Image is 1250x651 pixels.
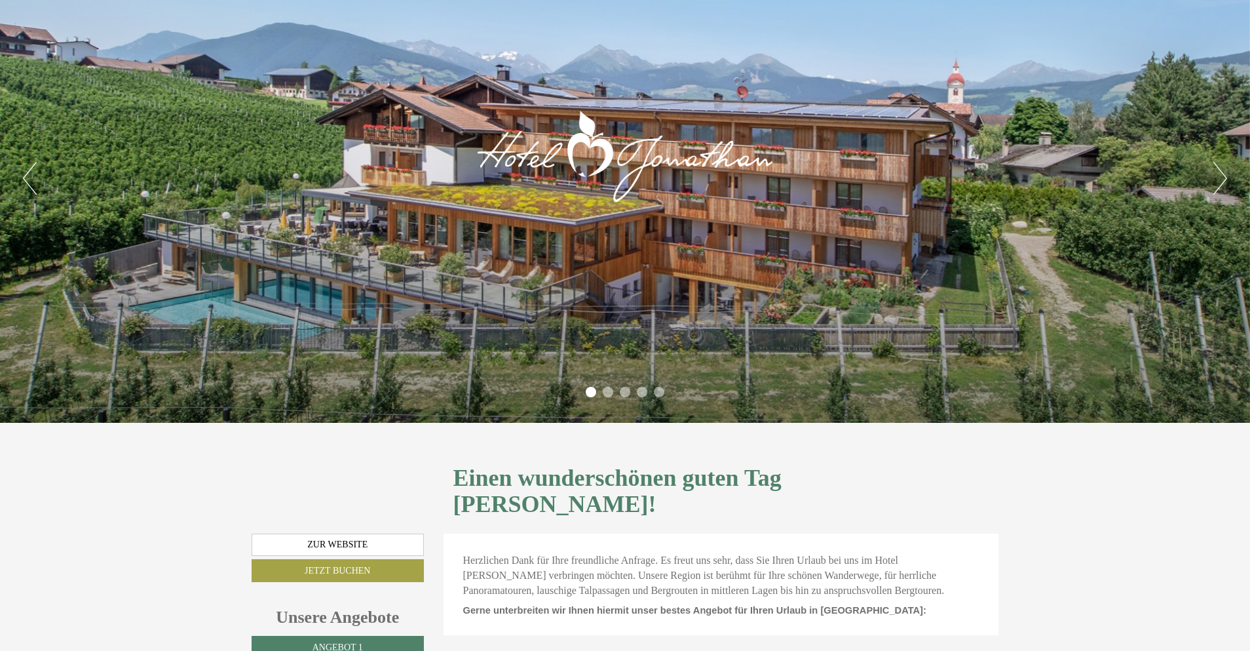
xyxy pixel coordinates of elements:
[252,605,424,629] div: Unsere Angebote
[1213,162,1227,195] button: Next
[463,605,926,616] span: Gerne unterbreiten wir Ihnen hiermit unser bestes Angebot für Ihren Urlaub in [GEOGRAPHIC_DATA]:
[23,162,37,195] button: Previous
[453,465,989,517] h1: Einen wunderschönen guten Tag [PERSON_NAME]!
[252,534,424,556] a: Zur Website
[463,553,979,599] p: Herzlichen Dank für Ihre freundliche Anfrage. Es freut uns sehr, dass Sie Ihren Urlaub bei uns im...
[252,559,424,582] a: Jetzt buchen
